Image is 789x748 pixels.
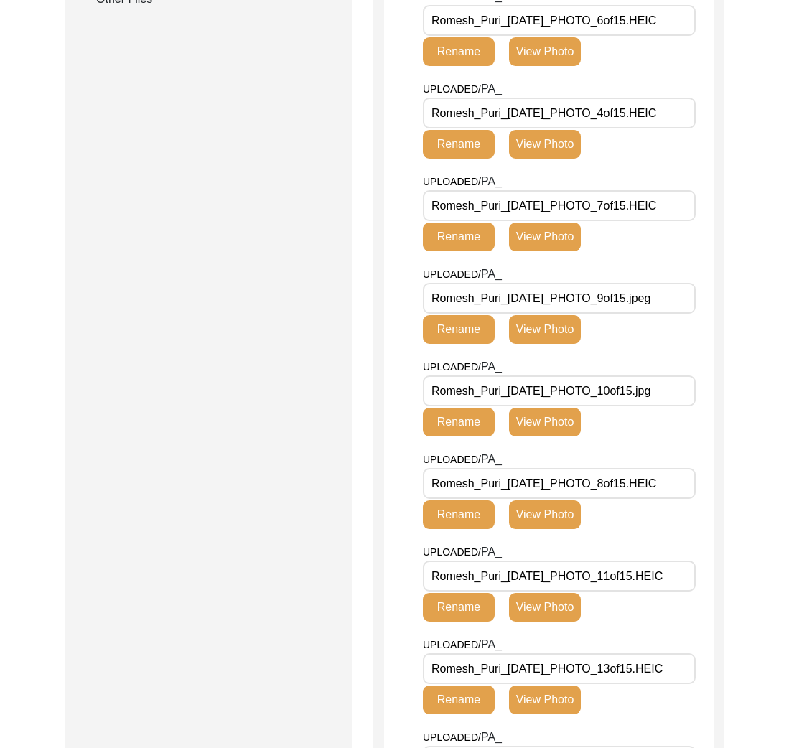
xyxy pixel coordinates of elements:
button: Rename [423,223,495,251]
span: UPLOADED/ [423,268,481,280]
button: Rename [423,500,495,529]
span: UPLOADED/ [423,361,481,373]
button: View Photo [509,37,581,66]
button: Rename [423,37,495,66]
span: UPLOADED/ [423,731,481,743]
span: UPLOADED/ [423,83,481,95]
button: Rename [423,686,495,714]
span: UPLOADED/ [423,639,481,650]
span: PA_ [481,453,502,465]
button: View Photo [509,223,581,251]
span: PA_ [481,360,502,373]
button: View Photo [509,408,581,436]
button: Rename [423,593,495,622]
button: Rename [423,315,495,344]
button: Rename [423,130,495,159]
span: UPLOADED/ [423,546,481,558]
button: View Photo [509,686,581,714]
span: PA_ [481,83,502,95]
button: View Photo [509,130,581,159]
span: PA_ [481,175,502,187]
button: View Photo [509,315,581,344]
button: Rename [423,408,495,436]
button: View Photo [509,500,581,529]
button: View Photo [509,593,581,622]
span: PA_ [481,731,502,743]
span: PA_ [481,638,502,650]
span: UPLOADED/ [423,176,481,187]
span: PA_ [481,268,502,280]
span: PA_ [481,546,502,558]
span: UPLOADED/ [423,454,481,465]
